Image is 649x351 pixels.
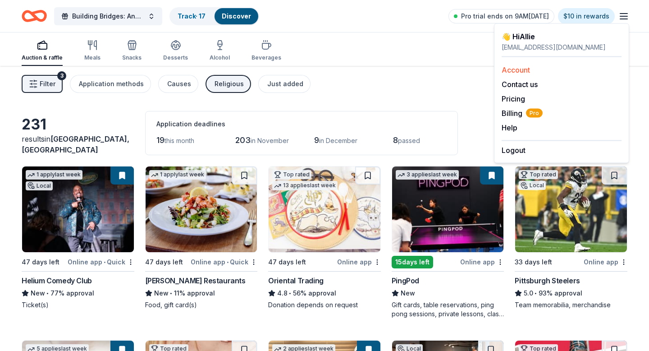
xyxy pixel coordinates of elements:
div: Just added [267,79,303,89]
span: 19 [156,135,165,145]
button: Just added [258,75,311,93]
button: Filter3 [22,75,63,93]
span: Filter [40,79,55,89]
span: • [289,290,292,297]
span: 8 [393,135,398,145]
a: Pricing [502,94,525,103]
div: Helium Comedy Club [22,275,92,286]
div: 47 days left [22,257,59,268]
div: Team memorabilia, merchandise [515,300,627,309]
div: PingPod [392,275,419,286]
div: 33 days left [515,257,552,268]
a: Image for Helium Comedy Club1 applylast weekLocal47 days leftOnline app•QuickHelium Comedy ClubNe... [22,166,134,309]
button: Track· 17Discover [169,7,259,25]
span: Pro [526,109,543,118]
div: 231 [22,115,134,134]
img: Image for Helium Comedy Club [22,166,134,252]
button: Alcohol [210,36,230,66]
div: Desserts [163,54,188,61]
div: Online app [460,256,504,268]
div: [PERSON_NAME] Restaurants [145,275,246,286]
div: Top rated [519,170,558,179]
div: Local [519,181,546,190]
span: • [535,290,537,297]
a: Account [502,65,530,74]
div: Pittsburgh Steelers [515,275,580,286]
span: • [170,290,172,297]
div: 1 apply last week [26,170,82,180]
img: Image for Oriental Trading [269,166,380,252]
a: $10 in rewards [558,8,615,24]
span: passed [398,137,420,144]
div: Food, gift card(s) [145,300,258,309]
div: Online app Quick [68,256,134,268]
button: Beverages [251,36,281,66]
button: Religious [206,75,251,93]
img: Image for PingPod [392,166,504,252]
button: BillingPro [502,108,543,119]
a: Pro trial ends on 9AM[DATE] [448,9,554,23]
span: 203 [235,135,251,145]
span: 5.0 [524,288,533,299]
div: 47 days left [268,257,306,268]
img: Image for Pittsburgh Steelers [515,166,627,252]
button: Contact us [502,79,538,90]
button: Meals [84,36,101,66]
span: • [46,290,49,297]
div: Ticket(s) [22,300,134,309]
span: in December [319,137,357,144]
button: Building Bridges: Annual Hanukkah Celebration [54,7,162,25]
span: New [401,288,415,299]
div: 93% approval [515,288,627,299]
button: Auction & raffle [22,36,63,66]
div: 56% approval [268,288,381,299]
div: Gift cards, table reservations, ping pong sessions, private lessons, class passes [392,300,504,319]
div: Alcohol [210,54,230,61]
div: Local [26,181,53,190]
span: New [31,288,45,299]
div: Online app Quick [191,256,257,268]
button: Desserts [163,36,188,66]
div: 👋 Hi Allie [502,31,622,42]
button: Help [502,122,517,133]
span: in [22,134,129,154]
span: 4.8 [277,288,288,299]
span: Billing [502,108,543,119]
button: Logout [502,145,526,156]
div: 47 days left [145,257,183,268]
span: [GEOGRAPHIC_DATA], [GEOGRAPHIC_DATA] [22,134,129,154]
span: this month [165,137,194,144]
span: New [154,288,169,299]
a: Image for PingPod3 applieslast week15days leftOnline appPingPodNewGift cards, table reservations,... [392,166,504,319]
span: 9 [314,135,319,145]
div: [EMAIL_ADDRESS][DOMAIN_NAME] [502,42,622,53]
div: Top rated [272,170,311,179]
div: Religious [215,79,244,89]
div: 3 [57,71,66,80]
div: Meals [84,54,101,61]
div: 3 applies last week [396,170,459,180]
span: • [104,259,105,266]
div: results [22,134,134,155]
a: Image for Cameron Mitchell Restaurants1 applylast week47 days leftOnline app•Quick[PERSON_NAME] R... [145,166,258,309]
div: Online app [337,256,381,268]
div: Application deadlines [156,119,447,129]
a: Home [22,5,47,27]
div: Causes [167,79,191,89]
div: 77% approval [22,288,134,299]
span: Pro trial ends on 9AM[DATE] [461,11,549,22]
div: Snacks [122,54,142,61]
img: Image for Cameron Mitchell Restaurants [146,166,257,252]
button: Application methods [70,75,151,93]
div: Auction & raffle [22,54,63,61]
div: Online app [584,256,627,268]
button: Causes [158,75,198,93]
div: Donation depends on request [268,300,381,309]
a: Image for Pittsburgh SteelersTop ratedLocal33 days leftOnline appPittsburgh Steelers5.0•93% appro... [515,166,627,309]
div: Beverages [251,54,281,61]
a: Image for Oriental TradingTop rated13 applieslast week47 days leftOnline appOriental Trading4.8•5... [268,166,381,309]
span: in November [251,137,289,144]
div: Oriental Trading [268,275,324,286]
div: 11% approval [145,288,258,299]
div: 1 apply last week [149,170,206,180]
